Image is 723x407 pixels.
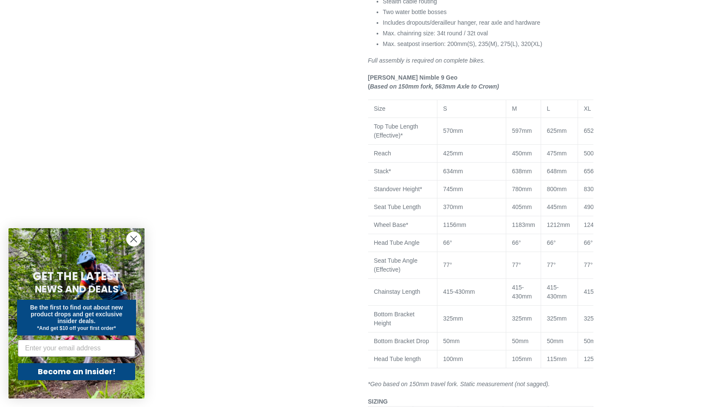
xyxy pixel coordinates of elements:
td: Bottom Bracket Height [368,305,437,332]
span: 77° [443,261,452,268]
span: 50mm [584,338,601,344]
span: 1183mm [512,221,535,228]
td: M [506,100,541,118]
span: 634mm [443,168,463,175]
span: 325mm [547,315,567,322]
span: GET THE LATEST [33,269,120,284]
li: Two water bottle bosses [383,8,593,17]
span: 656mm [584,168,604,175]
span: 625mm [547,127,567,134]
span: 50mm [512,338,529,344]
span: 490mm [584,203,604,210]
span: 500mm [584,150,604,157]
td: XL [578,100,633,118]
span: 415-430mm [443,288,475,295]
span: Head Tube Angle [374,239,420,246]
span: Reach [374,150,391,157]
span: 66° [512,239,521,246]
span: 415-430mm [584,288,616,295]
span: Head Tube length [374,355,421,362]
td: S [437,100,506,118]
span: 370mm [443,203,463,210]
input: Enter your email address [18,340,135,357]
span: *And get $10 off your first order* [37,325,116,331]
span: Be the first to find out about new product drops and get exclusive insider deals. [30,304,123,324]
span: 830mm [584,186,604,192]
span: Max. seatpost insertion: 200mm(S), 235(M), 275(L), 320(XL) [383,40,542,47]
span: Seat Tube Angle (Effective) [374,257,418,273]
span: 780mm [512,186,532,192]
td: Size [368,100,437,118]
i: Based on 150mm fork, 563mm Axle to Crown) [370,83,499,90]
span: 652mm [584,127,604,134]
span: 425mm [443,150,463,157]
span: 570mm [443,127,463,134]
em: Full assembly is required on complete bikes. [368,57,485,64]
span: 325mm [584,315,604,322]
span: 415-430mm [512,284,532,300]
span: Chainstay Length [374,288,420,295]
span: 405mm [512,203,532,210]
span: Stack* [374,168,391,175]
span: 648mm [547,168,567,175]
span: 638mm [512,168,532,175]
span: 77° [512,261,521,268]
span: 1156mm [443,221,466,228]
span: 325mm [443,315,463,322]
button: Close dialog [126,232,141,246]
span: Includes dropouts/derailleur hanger, rear axle and hardware [383,19,540,26]
span: 66° [547,239,556,246]
span: 50mm [547,338,564,344]
span: 450mm [512,150,532,157]
span: 66° [584,239,593,246]
span: 77° [547,261,556,268]
span: 125mm [584,355,604,362]
span: Top Tube Length (Effective)* [374,123,418,139]
i: *Geo based on 150mm travel fork. Static measurement (not sagged). [368,381,550,387]
button: Become an Insider! [18,363,135,380]
span: 1212mm [547,221,570,228]
b: [PERSON_NAME] Nimble 9 Geo ( [368,74,458,90]
span: Seat Tube Length [374,203,421,210]
span: 77° [584,261,593,268]
span: 800mm [547,186,567,192]
td: L [541,100,578,118]
span: Max. chainring size: 34t round / 32t oval [383,30,488,37]
span: 475mm [547,150,567,157]
span: 50mm [443,338,460,344]
span: 325mm [512,315,532,322]
span: Wheel Base* [374,221,408,228]
span: 100mm [443,355,463,362]
span: 105mm [512,355,532,362]
span: SIZING [368,398,388,405]
span: 1241mm [584,221,607,228]
span: 115mm [547,355,567,362]
span: Bottom Bracket Drop [374,338,429,344]
span: 745mm [443,186,463,192]
span: 445mm [547,203,567,210]
span: 66° [443,239,452,246]
span: NEWS AND DEALS [35,282,119,296]
span: 597mm [512,127,532,134]
span: 415-430mm [547,284,567,300]
span: Standover Height* [374,186,422,192]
